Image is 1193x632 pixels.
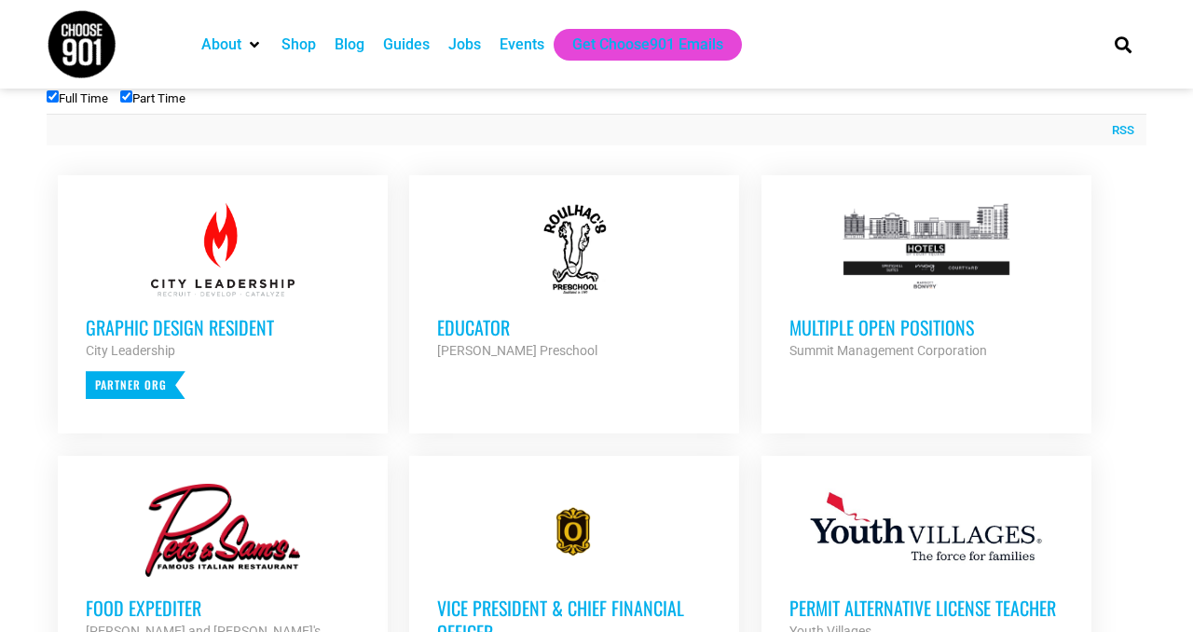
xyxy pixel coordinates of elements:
[1103,121,1134,140] a: RSS
[789,343,987,358] strong: Summit Management Corporation
[86,343,175,358] strong: City Leadership
[437,343,597,358] strong: [PERSON_NAME] Preschool
[192,29,1083,61] nav: Main nav
[281,34,316,56] a: Shop
[120,90,132,103] input: Part Time
[86,371,185,399] p: Partner Org
[500,34,544,56] a: Events
[58,175,388,427] a: Graphic Design Resident City Leadership Partner Org
[86,315,360,339] h3: Graphic Design Resident
[192,29,272,61] div: About
[120,91,185,105] label: Part Time
[201,34,241,56] a: About
[47,91,108,105] label: Full Time
[572,34,723,56] a: Get Choose901 Emails
[86,596,360,620] h3: Food Expediter
[1108,29,1139,60] div: Search
[437,315,711,339] h3: Educator
[409,175,739,390] a: Educator [PERSON_NAME] Preschool
[47,90,59,103] input: Full Time
[383,34,430,56] a: Guides
[761,175,1091,390] a: Multiple Open Positions Summit Management Corporation
[789,596,1063,620] h3: Permit Alternative License Teacher
[448,34,481,56] a: Jobs
[789,315,1063,339] h3: Multiple Open Positions
[335,34,364,56] a: Blog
